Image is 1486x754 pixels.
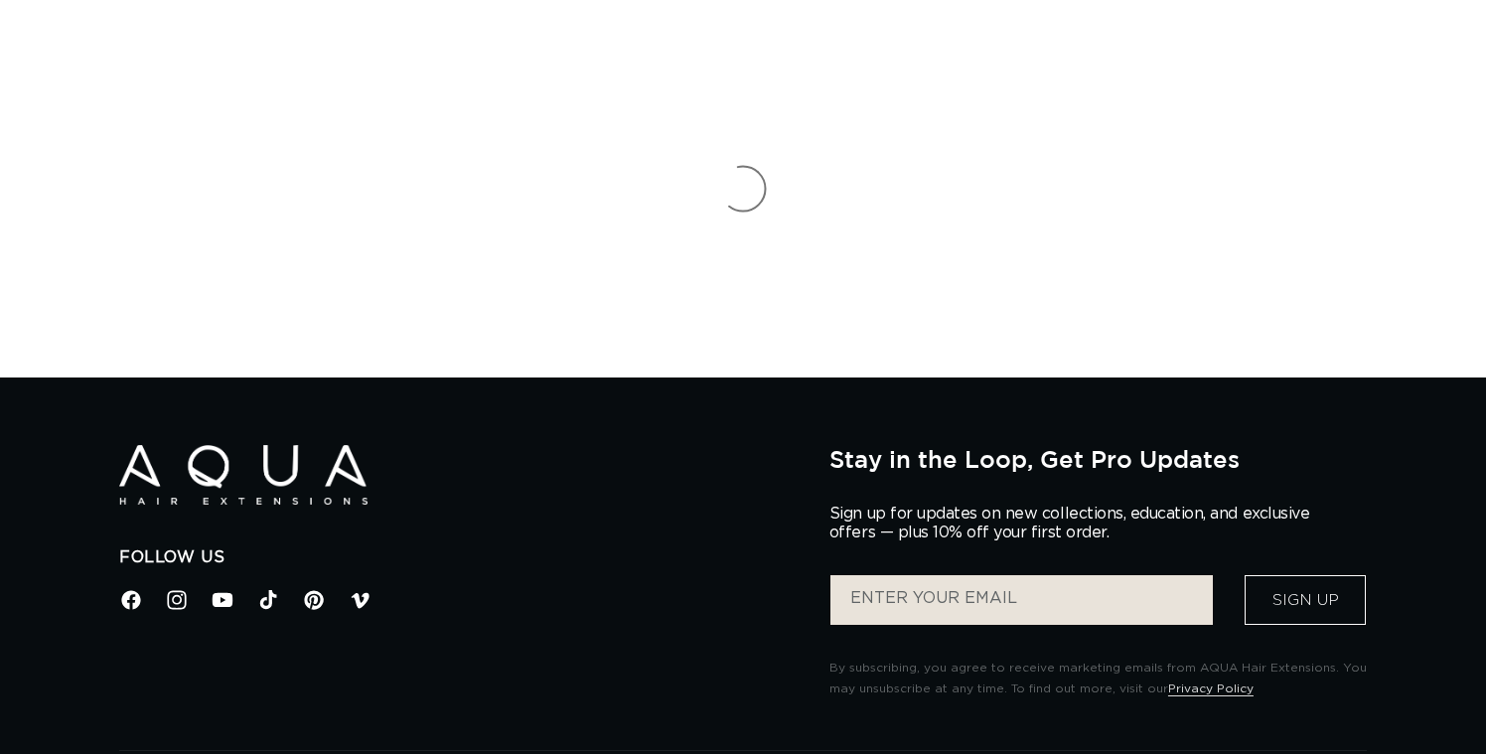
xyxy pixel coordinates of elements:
img: Aqua Hair Extensions [119,445,368,506]
button: Sign Up [1245,575,1366,625]
input: ENTER YOUR EMAIL [830,575,1213,625]
h2: Stay in the Loop, Get Pro Updates [829,445,1367,473]
p: By subscribing, you agree to receive marketing emails from AQUA Hair Extensions. You may unsubscr... [829,658,1367,700]
h2: Follow Us [119,547,800,568]
a: Privacy Policy [1168,682,1254,694]
p: Sign up for updates on new collections, education, and exclusive offers — plus 10% off your first... [829,505,1326,542]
